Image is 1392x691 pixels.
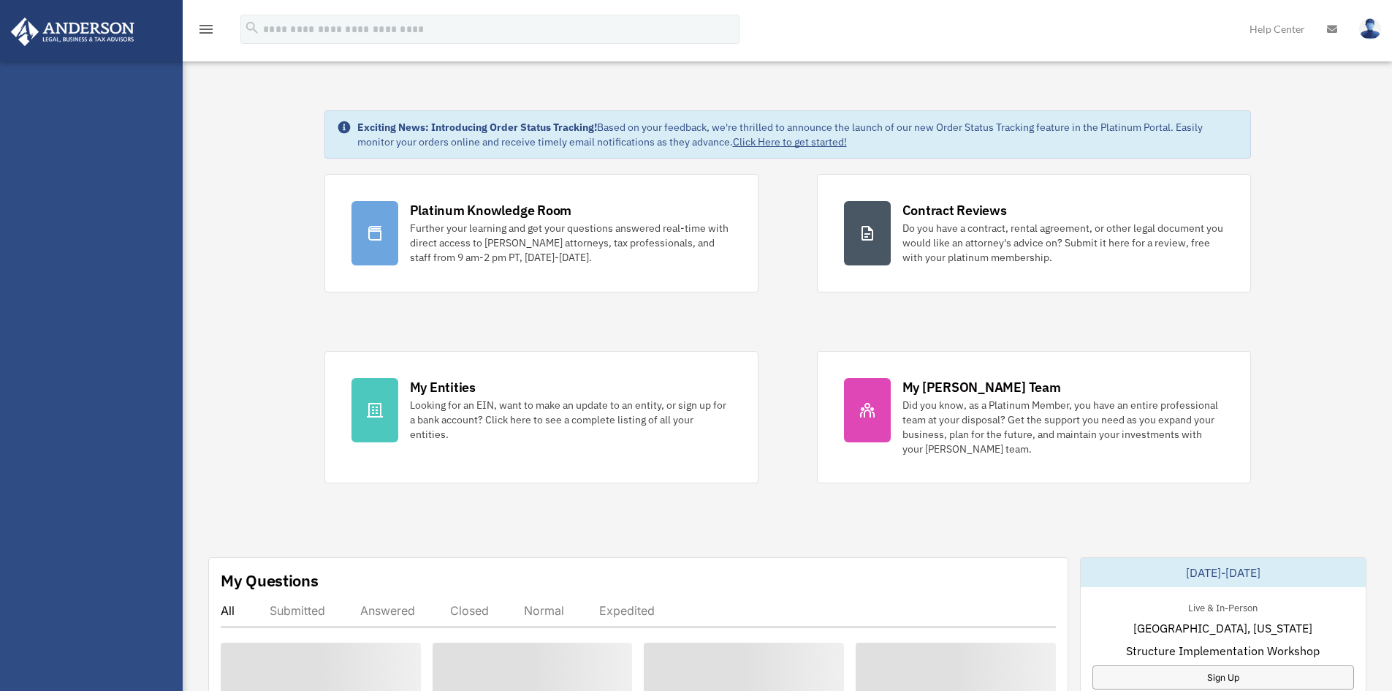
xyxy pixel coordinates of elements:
div: Further your learning and get your questions answered real-time with direct access to [PERSON_NAM... [410,221,731,265]
a: Platinum Knowledge Room Further your learning and get your questions answered real-time with dire... [324,174,758,292]
div: My Entities [410,378,476,396]
div: Do you have a contract, rental agreement, or other legal document you would like an attorney's ad... [902,221,1224,265]
div: Contract Reviews [902,201,1007,219]
span: Structure Implementation Workshop [1126,642,1320,660]
div: Did you know, as a Platinum Member, you have an entire professional team at your disposal? Get th... [902,398,1224,456]
div: Expedited [599,603,655,618]
div: Looking for an EIN, want to make an update to an entity, or sign up for a bank account? Click her... [410,398,731,442]
div: All [221,603,235,618]
img: User Pic [1359,18,1381,39]
div: Closed [450,603,489,618]
div: Submitted [270,603,325,618]
div: My [PERSON_NAME] Team [902,378,1061,396]
a: Contract Reviews Do you have a contract, rental agreement, or other legal document you would like... [817,174,1251,292]
div: Answered [360,603,415,618]
span: [GEOGRAPHIC_DATA], [US_STATE] [1133,619,1312,637]
div: [DATE]-[DATE] [1081,558,1366,587]
div: Live & In-Person [1176,599,1269,614]
div: Platinum Knowledge Room [410,201,572,219]
img: Anderson Advisors Platinum Portal [7,18,139,46]
i: menu [197,20,215,38]
strong: Exciting News: Introducing Order Status Tracking! [357,121,597,134]
a: My Entities Looking for an EIN, want to make an update to an entity, or sign up for a bank accoun... [324,351,758,483]
a: Sign Up [1092,665,1354,690]
div: Based on your feedback, we're thrilled to announce the launch of our new Order Status Tracking fe... [357,120,1239,149]
i: search [244,20,260,36]
a: My [PERSON_NAME] Team Did you know, as a Platinum Member, you have an entire professional team at... [817,351,1251,483]
div: Normal [524,603,564,618]
a: menu [197,26,215,38]
a: Click Here to get started! [733,135,847,148]
div: My Questions [221,570,319,592]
